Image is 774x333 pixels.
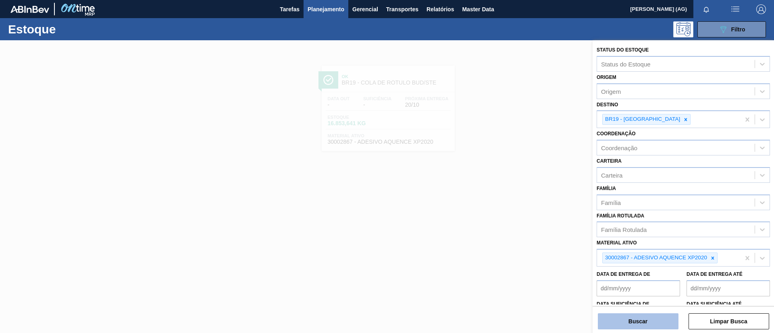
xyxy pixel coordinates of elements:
label: Coordenação [597,131,636,137]
label: Data de Entrega até [687,271,743,277]
label: Família [597,186,616,191]
label: Data suficiência até [687,301,742,307]
label: Destino [597,102,618,108]
label: Origem [597,74,616,80]
span: Master Data [462,4,494,14]
img: TNhmsLtSVTkK8tSr43FrP2fwEKptu5GPRR3wAAAABJRU5ErkJggg== [10,6,49,13]
label: Status do Estoque [597,47,649,53]
div: Coordenação [601,145,637,151]
img: Logout [756,4,766,14]
label: Família Rotulada [597,213,644,219]
span: Tarefas [280,4,300,14]
div: Pogramando: nenhum usuário selecionado [673,21,693,37]
span: Gerencial [352,4,378,14]
input: dd/mm/yyyy [687,280,770,296]
label: Carteira [597,158,622,164]
div: Carteira [601,172,622,178]
label: Data de Entrega de [597,271,650,277]
div: Família Rotulada [601,226,647,233]
button: Filtro [697,21,766,37]
label: Material ativo [597,240,637,246]
div: Família [601,199,621,206]
div: BR19 - [GEOGRAPHIC_DATA] [603,114,681,124]
input: dd/mm/yyyy [597,280,680,296]
label: Data suficiência de [597,301,649,307]
span: Filtro [731,26,745,33]
div: 30002867 - ADESIVO AQUENCE XP2020 [603,253,708,263]
div: Status do Estoque [601,60,651,67]
img: userActions [730,4,740,14]
button: Notificações [693,4,719,15]
h1: Estoque [8,25,129,34]
span: Planejamento [308,4,344,14]
div: Origem [601,88,621,95]
span: Transportes [386,4,418,14]
span: Relatórios [427,4,454,14]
